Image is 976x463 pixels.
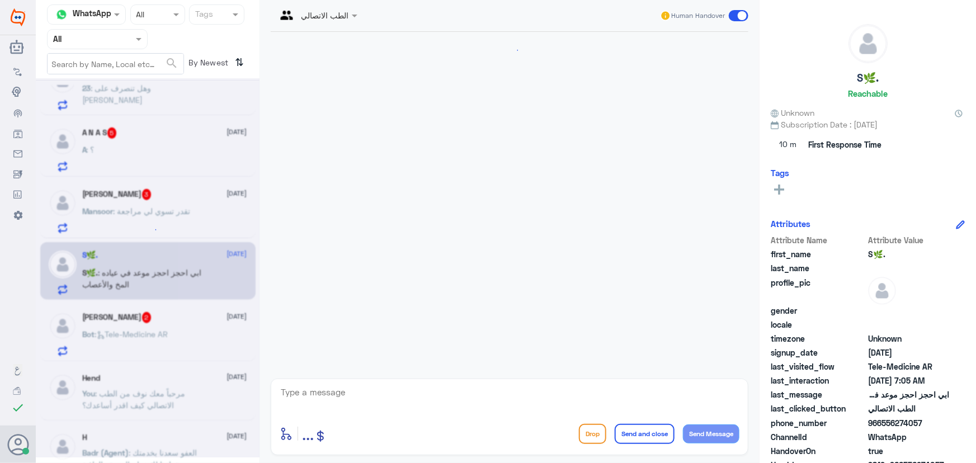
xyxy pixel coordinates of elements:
[771,248,866,260] span: first_name
[53,6,70,23] img: whatsapp.png
[771,431,866,443] span: ChannelId
[771,119,965,130] span: Subscription Date : [DATE]
[771,389,866,400] span: last_message
[868,248,949,260] span: S🌿.
[235,53,244,72] i: ⇅
[771,403,866,414] span: last_clicked_button
[184,53,231,75] span: By Newest
[11,8,25,26] img: Widebot Logo
[302,423,314,443] span: ...
[579,424,606,444] button: Drop
[7,434,29,455] button: Avatar
[868,333,949,344] span: Unknown
[683,424,739,443] button: Send Message
[771,107,814,119] span: Unknown
[849,25,887,63] img: defaultAdmin.png
[868,431,949,443] span: 2
[868,361,949,372] span: Tele-Medicine AR
[11,401,25,414] i: check
[138,220,158,239] div: loading...
[771,305,866,316] span: gender
[771,168,789,178] h6: Tags
[868,445,949,457] span: true
[771,277,866,303] span: profile_pic
[194,8,213,22] div: Tags
[274,40,746,60] div: loading...
[808,139,881,150] span: First Response Time
[671,11,725,21] span: Human Handover
[771,262,866,274] span: last_name
[868,347,949,358] span: 2025-09-30T04:03:59.466Z
[868,417,949,429] span: 966556274057
[771,375,866,386] span: last_interaction
[868,389,949,400] span: ابي احجز احجز موعد في عياده المخ والأعصاب
[771,347,866,358] span: signup_date
[771,135,804,155] span: 10 m
[868,277,896,305] img: defaultAdmin.png
[868,319,949,330] span: null
[848,88,888,98] h6: Reachable
[868,403,949,414] span: الطب الاتصالي
[771,319,866,330] span: locale
[771,417,866,429] span: phone_number
[165,54,178,73] button: search
[771,219,810,229] h6: Attributes
[868,305,949,316] span: null
[165,56,178,70] span: search
[48,54,183,74] input: Search by Name, Local etc…
[771,445,866,457] span: HandoverOn
[771,234,866,246] span: Attribute Name
[771,361,866,372] span: last_visited_flow
[857,72,879,84] h5: S🌿.
[771,333,866,344] span: timezone
[868,375,949,386] span: 2025-09-30T04:05:50.197Z
[868,234,949,246] span: Attribute Value
[615,424,675,444] button: Send and close
[302,421,314,446] button: ...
